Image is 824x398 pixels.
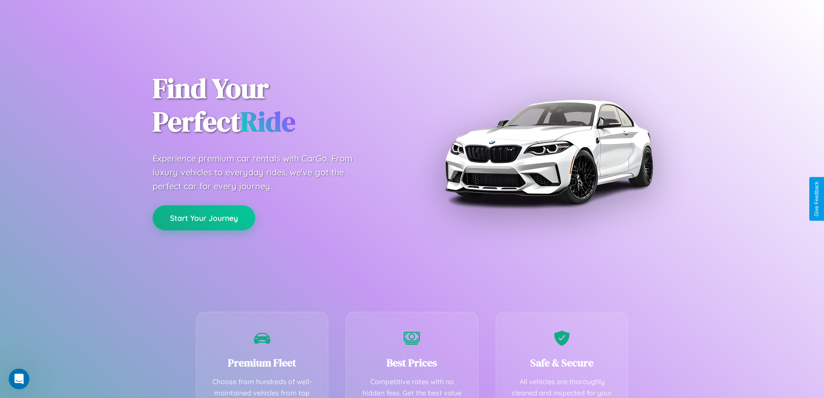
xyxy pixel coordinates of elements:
img: Premium BMW car rental vehicle [440,43,657,260]
div: Give Feedback [814,181,820,217]
p: Experience premium car rentals with CarGo. From luxury vehicles to everyday rides, we've got the ... [153,152,369,193]
h3: Safe & Secure [509,356,615,370]
h3: Best Prices [359,356,465,370]
button: Start Your Journey [153,205,255,230]
h3: Premium Fleet [209,356,315,370]
iframe: Intercom live chat [9,369,29,389]
span: Ride [240,103,295,140]
h1: Find Your Perfect [153,72,399,139]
